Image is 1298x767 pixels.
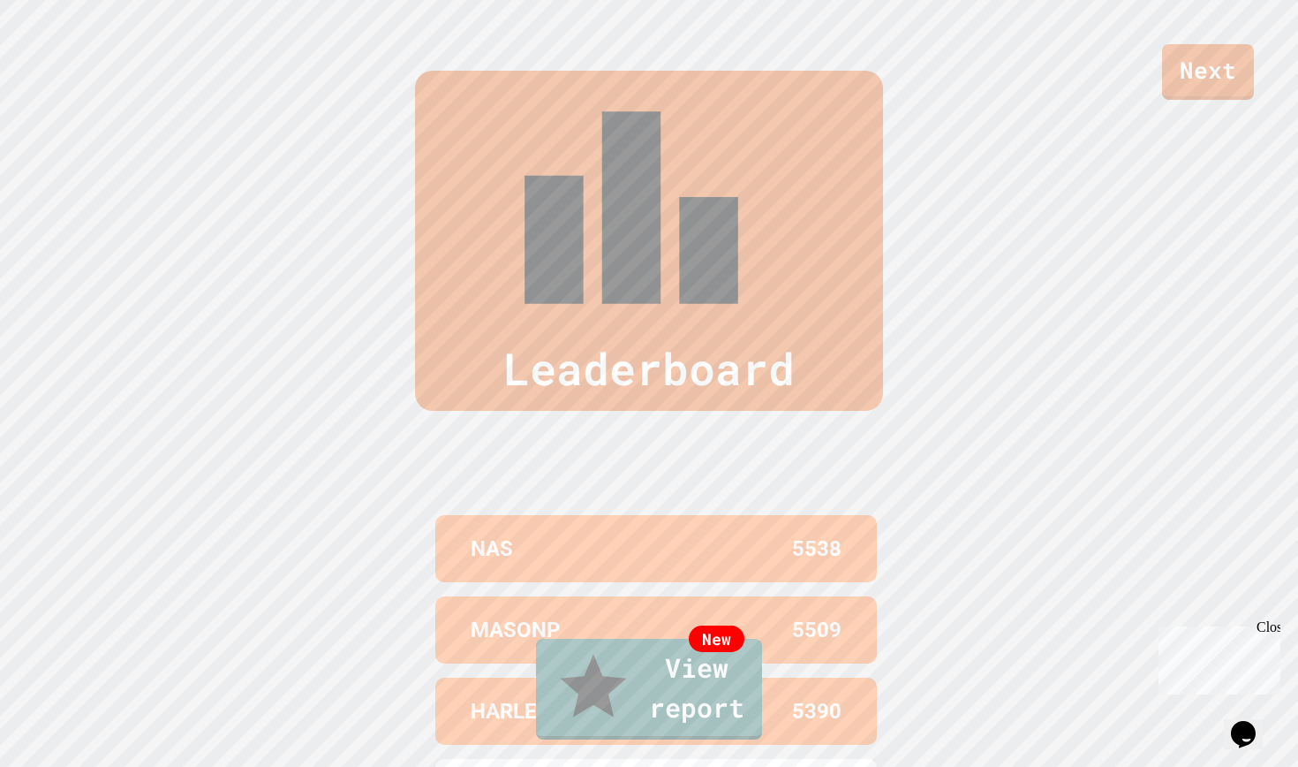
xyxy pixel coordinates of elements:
[792,533,841,565] p: 5538
[1162,44,1254,100] a: Next
[471,614,560,646] p: MASONP
[792,614,841,646] p: 5509
[7,7,122,112] div: Chat with us now!Close
[536,639,762,740] a: View report
[415,71,883,411] div: Leaderboard
[1151,619,1280,695] iframe: chat widget
[689,626,744,652] div: New
[471,533,513,565] p: NAS
[1224,696,1280,749] iframe: chat widget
